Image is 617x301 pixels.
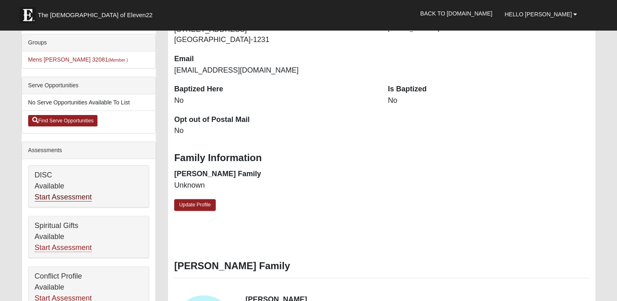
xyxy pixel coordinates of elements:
[174,169,376,179] dt: [PERSON_NAME] Family
[28,115,98,126] a: Find Serve Opportunities
[15,3,179,23] a: The [DEMOGRAPHIC_DATA] of Eleven22
[20,7,36,23] img: Eleven22 logo
[174,115,376,125] dt: Opt out of Postal Mail
[388,95,589,106] dd: No
[22,94,155,111] li: No Serve Opportunities Available To List
[388,84,589,95] dt: Is Baptized
[174,180,376,191] dd: Unknown
[28,56,128,63] a: Mens [PERSON_NAME] 32081(Member )
[22,77,155,94] div: Serve Opportunities
[504,11,572,18] span: Hello [PERSON_NAME]
[174,95,376,106] dd: No
[38,11,153,19] span: The [DEMOGRAPHIC_DATA] of Eleven22
[29,216,149,258] div: Spiritual Gifts Available
[35,243,92,252] a: Start Assessment
[22,34,155,51] div: Groups
[35,193,92,201] a: Start Assessment
[174,126,376,136] dd: No
[174,54,376,64] dt: Email
[174,260,589,272] h3: [PERSON_NAME] Family
[439,26,453,32] span: Mobile
[498,4,583,24] a: Hello [PERSON_NAME]
[414,3,498,24] a: Back to [DOMAIN_NAME]
[174,199,216,211] a: Update Profile
[29,166,149,207] div: DISC Available
[108,58,128,62] small: (Member )
[174,65,376,76] dd: [EMAIL_ADDRESS][DOMAIN_NAME]
[22,142,155,159] div: Assessments
[174,152,589,164] h3: Family Information
[174,24,376,45] dd: [STREET_ADDRESS] [GEOGRAPHIC_DATA]-1231
[174,84,376,95] dt: Baptized Here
